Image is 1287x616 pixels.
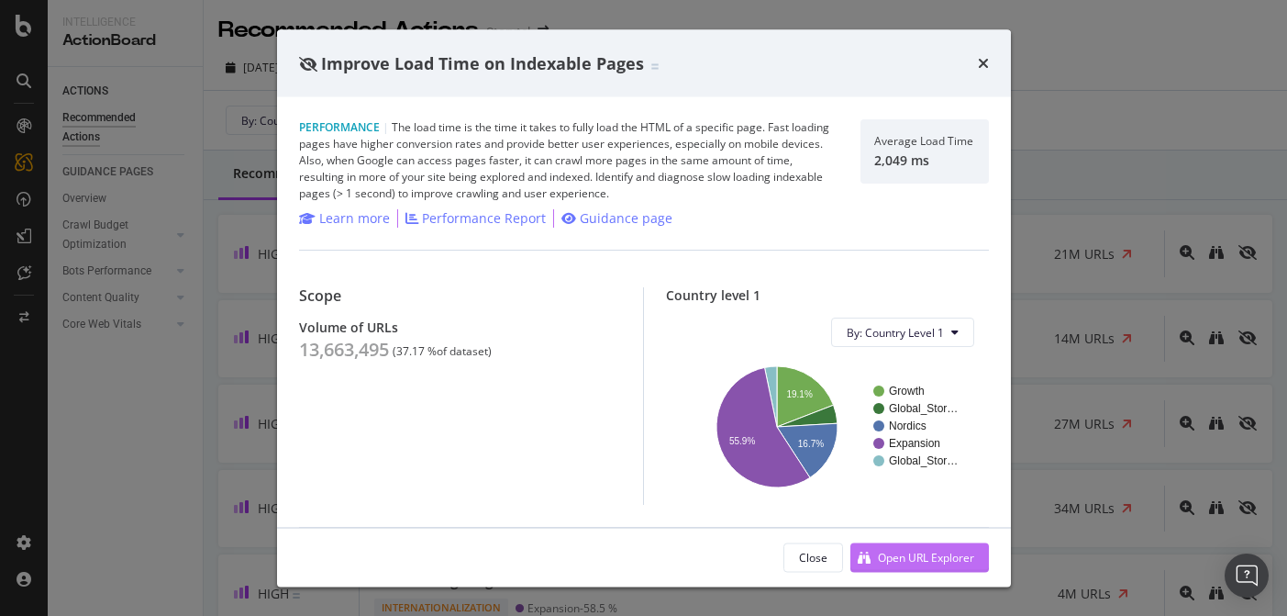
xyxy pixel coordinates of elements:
[847,324,944,340] span: By: Country Level 1
[393,345,492,358] div: ( 37.17 % of dataset )
[889,385,925,398] text: Growth
[319,209,390,228] div: Learn more
[651,63,659,69] img: Equal
[299,56,317,71] div: eye-slash
[1225,554,1269,598] div: Open Intercom Messenger
[405,209,546,228] a: Performance Report
[277,29,1011,587] div: modal
[978,51,989,75] div: times
[561,209,672,228] a: Guidance page
[299,209,390,228] a: Learn more
[728,436,754,446] text: 55.9%
[786,389,812,399] text: 19.1%
[850,543,989,572] button: Open URL Explorer
[299,339,389,361] div: 13,663,495
[299,319,621,335] div: Volume of URLs
[681,362,974,490] svg: A chart.
[889,402,958,415] text: Global_Stor…
[299,119,838,202] div: The load time is the time it takes to fully load the HTML of a specific page. Fast loading pages ...
[831,318,974,347] button: By: Country Level 1
[878,549,974,565] div: Open URL Explorer
[874,135,973,148] div: Average Load Time
[889,454,958,467] text: Global_Stor…
[299,119,380,135] span: Performance
[874,152,973,168] div: 2,049 ms
[889,437,940,450] text: Expansion
[321,51,644,73] span: Improve Load Time on Indexable Pages
[580,209,672,228] div: Guidance page
[889,420,926,432] text: Nordics
[799,549,827,565] div: Close
[797,439,823,449] text: 16.7%
[783,543,843,572] button: Close
[299,287,621,305] div: Scope
[383,119,389,135] span: |
[422,209,546,228] div: Performance Report
[666,287,989,303] div: Country level 1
